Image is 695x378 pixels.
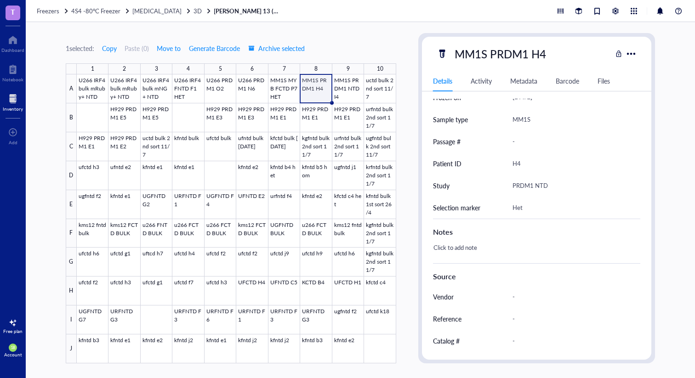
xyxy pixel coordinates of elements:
[1,47,24,53] div: Dashboard
[433,76,452,86] div: Details
[508,198,637,217] div: Het
[66,190,77,219] div: E
[433,292,454,302] div: Vendor
[433,181,450,191] div: Study
[4,352,22,357] div: Account
[450,44,550,63] div: MM1S PRDM1 H4
[433,158,461,169] div: Patient ID
[2,77,23,82] div: Notebook
[314,63,318,74] div: 8
[508,154,637,173] div: H4
[433,271,640,282] div: Source
[433,136,461,147] div: Passage #
[248,45,305,52] span: Archive selected
[433,203,480,213] div: Selection marker
[433,336,460,346] div: Catalog #
[598,76,610,86] div: Files
[508,132,637,151] div: -
[123,63,126,74] div: 2
[194,6,202,15] span: 3D
[11,6,15,17] span: T
[556,76,579,86] div: Barcode
[433,314,461,324] div: Reference
[9,140,17,145] div: Add
[132,7,212,15] a: [MEDICAL_DATA]3D
[433,114,468,124] div: Sample type
[102,45,117,52] span: Copy
[37,6,59,15] span: Freezers
[347,63,350,74] div: 9
[433,226,640,237] div: Notes
[155,63,158,74] div: 3
[132,6,182,15] span: [MEDICAL_DATA]
[508,110,637,129] div: MM1S
[508,287,637,306] div: -
[66,74,77,103] div: A
[508,309,637,328] div: -
[3,91,23,112] a: Inventory
[66,248,77,276] div: G
[248,41,305,56] button: Archive selected
[429,241,637,263] div: Click to add note
[283,63,286,74] div: 7
[91,63,94,74] div: 1
[66,161,77,190] div: D
[66,103,77,132] div: B
[125,41,149,56] button: Paste (0)
[251,63,254,74] div: 6
[471,76,492,86] div: Activity
[188,41,240,56] button: Generate Barcode
[3,328,23,334] div: Free plan
[3,106,23,112] div: Inventory
[189,45,240,52] span: Generate Barcode
[66,43,94,53] div: 1 selected:
[214,7,283,15] a: [PERSON_NAME] 13 (CCND1/IRF4/MYB/PRDM1 FKBP cell lines)
[377,63,383,74] div: 10
[157,45,181,52] span: Move to
[66,219,77,248] div: F
[66,334,77,363] div: J
[508,176,637,195] div: PRDM1 NTD
[66,305,77,334] div: I
[219,63,222,74] div: 5
[510,76,537,86] div: Metadata
[66,132,77,161] div: C
[1,33,24,53] a: Dashboard
[71,6,120,15] span: 4S4 -80°C Freezer
[102,41,117,56] button: Copy
[66,276,77,305] div: H
[11,345,15,350] span: SB
[508,331,637,350] div: -
[156,41,181,56] button: Move to
[187,63,190,74] div: 4
[37,7,69,15] a: Freezers
[71,7,131,15] a: 4S4 -80°C Freezer
[2,62,23,82] a: Notebook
